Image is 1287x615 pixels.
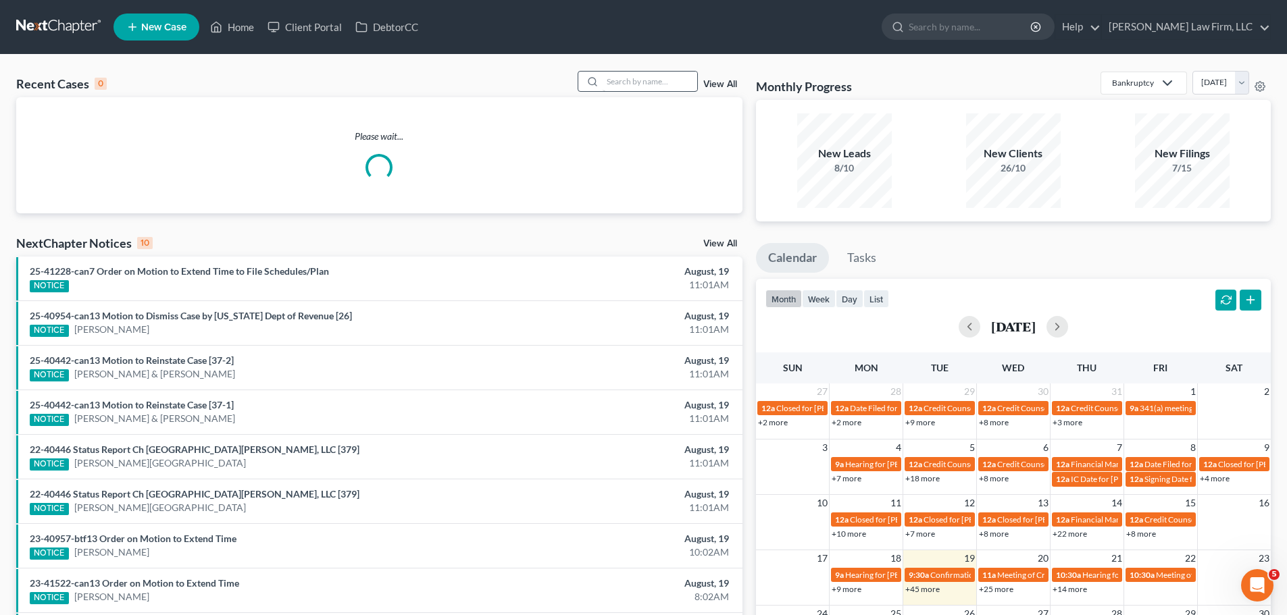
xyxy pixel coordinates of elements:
[703,80,737,89] a: View All
[1071,514,1228,525] span: Financial Management for [PERSON_NAME]
[889,550,903,566] span: 18
[979,473,1009,483] a: +8 more
[966,161,1061,175] div: 26/10
[1053,417,1082,427] a: +3 more
[30,369,69,381] div: NOTICE
[982,570,996,580] span: 11a
[505,309,729,323] div: August, 19
[603,72,697,91] input: Search by name...
[756,243,829,273] a: Calendar
[850,514,951,525] span: Closed for [PERSON_NAME]
[505,501,729,514] div: 11:01AM
[30,265,329,277] a: 25-41228-can7 Order on Motion to Extend Time to File Schedules/Plan
[968,439,976,456] span: 5
[1241,569,1273,601] iframe: Intercom live chat
[815,495,829,511] span: 10
[783,362,803,373] span: Sun
[30,577,239,589] a: 23-41522-can13 Order on Motion to Extend Time
[845,570,951,580] span: Hearing for [PERSON_NAME]
[1102,15,1270,39] a: [PERSON_NAME] Law Firm, LLC
[924,403,1064,413] span: Credit Counseling for [PERSON_NAME]
[835,514,849,525] span: 12a
[835,403,849,413] span: 12a
[905,473,940,483] a: +18 more
[1269,569,1280,580] span: 5
[1036,550,1050,566] span: 20
[905,529,935,539] a: +7 more
[905,584,940,594] a: +45 more
[979,529,1009,539] a: +8 more
[832,473,861,483] a: +7 more
[30,533,236,544] a: 23-40957-btf13 Order on Motion to Extend Time
[137,237,153,249] div: 10
[776,403,949,413] span: Closed for [PERSON_NAME] & [PERSON_NAME]
[997,403,1138,413] span: Credit Counseling for [PERSON_NAME]
[815,550,829,566] span: 17
[909,459,922,469] span: 12a
[16,76,107,92] div: Recent Cases
[30,503,69,515] div: NOTICE
[505,443,729,456] div: August, 19
[1112,77,1154,88] div: Bankruptcy
[1071,459,1228,469] span: Financial Management for [PERSON_NAME]
[815,383,829,400] span: 27
[758,417,788,427] a: +2 more
[1144,514,1285,525] span: Credit Counseling for [PERSON_NAME]
[703,239,737,248] a: View All
[756,78,852,95] h3: Monthly Progress
[905,417,935,427] a: +9 more
[832,529,866,539] a: +10 more
[1042,439,1050,456] span: 6
[505,487,729,501] div: August, 19
[1110,550,1124,566] span: 21
[1130,474,1143,484] span: 12a
[1263,439,1271,456] span: 9
[765,290,802,308] button: month
[850,403,1116,413] span: Date Filed for [GEOGRAPHIC_DATA][PERSON_NAME] & [PERSON_NAME]
[1110,383,1124,400] span: 31
[1082,570,1198,580] span: Hearing for Priority Logistics Inc.
[1071,474,1174,484] span: IC Date for [PERSON_NAME]
[832,417,861,427] a: +2 more
[1203,459,1217,469] span: 12a
[1130,570,1155,580] span: 10:30a
[74,456,246,470] a: [PERSON_NAME][GEOGRAPHIC_DATA]
[141,22,186,32] span: New Case
[1184,495,1197,511] span: 15
[505,367,729,381] div: 11:01AM
[1135,146,1230,161] div: New Filings
[797,146,892,161] div: New Leads
[1189,383,1197,400] span: 1
[30,592,69,604] div: NOTICE
[349,15,425,39] a: DebtorCC
[30,354,234,366] a: 25-40442-can13 Motion to Reinstate Case [37-2]
[1056,514,1069,525] span: 12a
[1184,550,1197,566] span: 22
[863,290,889,308] button: list
[931,362,949,373] span: Tue
[505,590,729,604] div: 8:02AM
[979,584,1013,594] a: +25 more
[74,412,235,425] a: [PERSON_NAME] & [PERSON_NAME]
[894,439,903,456] span: 4
[1130,403,1138,413] span: 9a
[979,417,1009,427] a: +8 more
[1056,403,1069,413] span: 12a
[836,290,863,308] button: day
[203,15,261,39] a: Home
[1053,584,1087,594] a: +14 more
[835,243,888,273] a: Tasks
[963,383,976,400] span: 29
[1257,495,1271,511] span: 16
[505,265,729,278] div: August, 19
[991,319,1036,333] h2: [DATE]
[505,398,729,412] div: August, 19
[821,439,829,456] span: 3
[261,15,349,39] a: Client Portal
[930,570,1084,580] span: Confirmation hearing for [PERSON_NAME]
[1110,495,1124,511] span: 14
[982,459,996,469] span: 12a
[1189,439,1197,456] span: 8
[982,514,996,525] span: 12a
[505,532,729,545] div: August, 19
